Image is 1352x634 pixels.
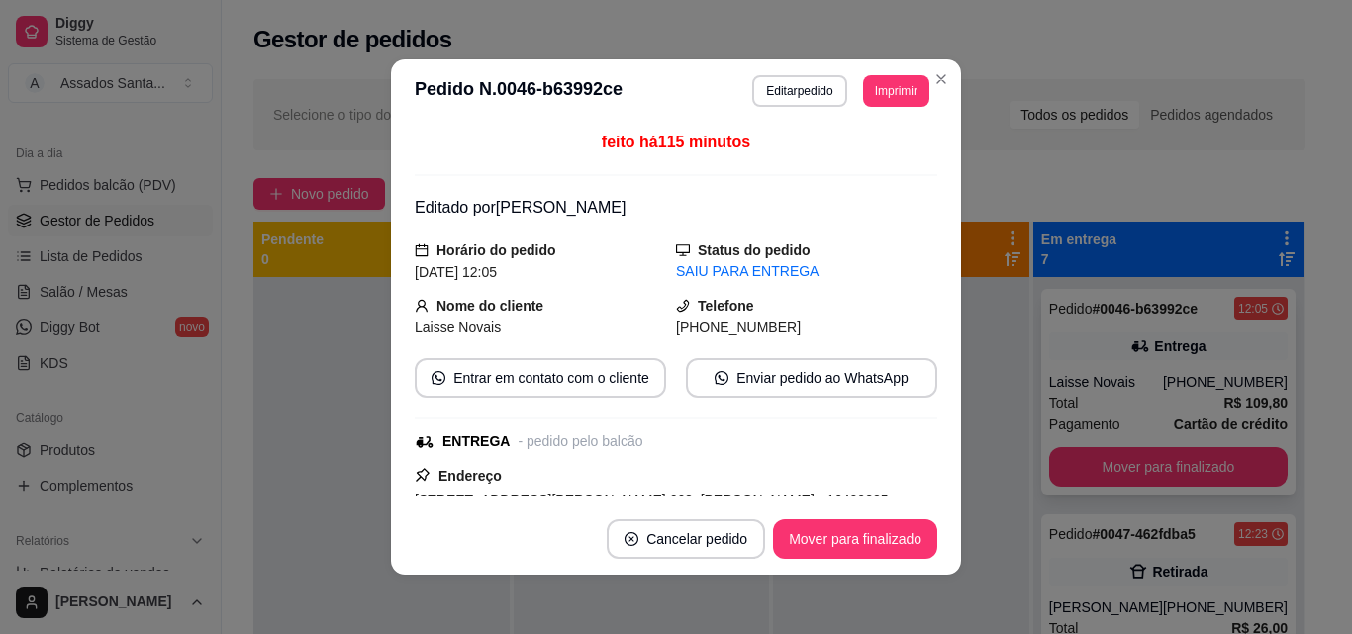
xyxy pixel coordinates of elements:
[698,298,754,314] strong: Telefone
[438,468,502,484] strong: Endereço
[676,299,690,313] span: phone
[442,431,510,452] div: ENTREGA
[415,199,626,216] span: Editado por [PERSON_NAME]
[698,242,811,258] strong: Status do pedido
[773,519,937,559] button: Mover para finalizado
[863,75,929,107] button: Imprimir
[415,492,889,507] span: [STREET_ADDRESS][PERSON_NAME] 662, [PERSON_NAME] - 16400225
[415,264,497,280] span: [DATE] 12:05
[602,134,750,150] span: feito há 115 minutos
[415,358,666,398] button: whats-appEntrar em contato com o cliente
[752,75,846,107] button: Editarpedido
[415,319,501,335] span: Laisse Novais
[676,261,937,282] div: SAIU PARA ENTREGA
[436,242,556,258] strong: Horário do pedido
[518,431,642,452] div: - pedido pelo balcão
[715,371,728,385] span: whats-app
[676,319,801,335] span: [PHONE_NUMBER]
[436,298,543,314] strong: Nome do cliente
[415,467,431,483] span: pushpin
[925,63,957,95] button: Close
[432,371,445,385] span: whats-app
[415,75,623,107] h3: Pedido N. 0046-b63992ce
[415,299,429,313] span: user
[415,243,429,257] span: calendar
[686,358,937,398] button: whats-appEnviar pedido ao WhatsApp
[676,243,690,257] span: desktop
[625,532,638,546] span: close-circle
[607,519,765,559] button: close-circleCancelar pedido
